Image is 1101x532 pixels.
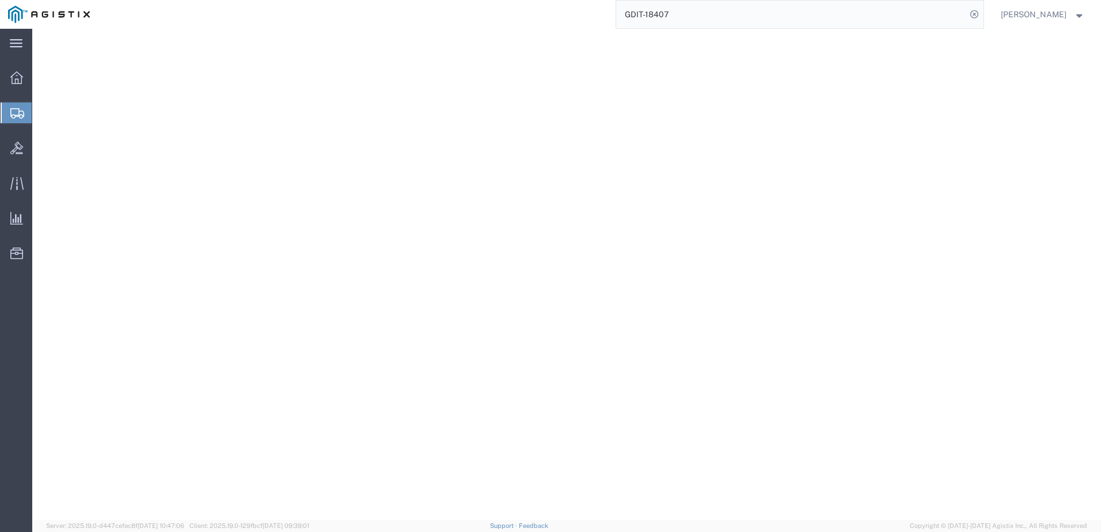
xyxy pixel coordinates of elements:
[490,522,519,529] a: Support
[46,522,184,529] span: Server: 2025.19.0-d447cefac8f
[616,1,966,28] input: Search for shipment number, reference number
[1000,7,1085,21] button: [PERSON_NAME]
[910,521,1087,531] span: Copyright © [DATE]-[DATE] Agistix Inc., All Rights Reserved
[263,522,309,529] span: [DATE] 09:39:01
[189,522,309,529] span: Client: 2025.19.0-129fbcf
[138,522,184,529] span: [DATE] 10:47:06
[32,29,1101,520] iframe: FS Legacy Container
[8,6,90,23] img: logo
[519,522,548,529] a: Feedback
[1001,8,1066,21] span: Dylan Jewell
